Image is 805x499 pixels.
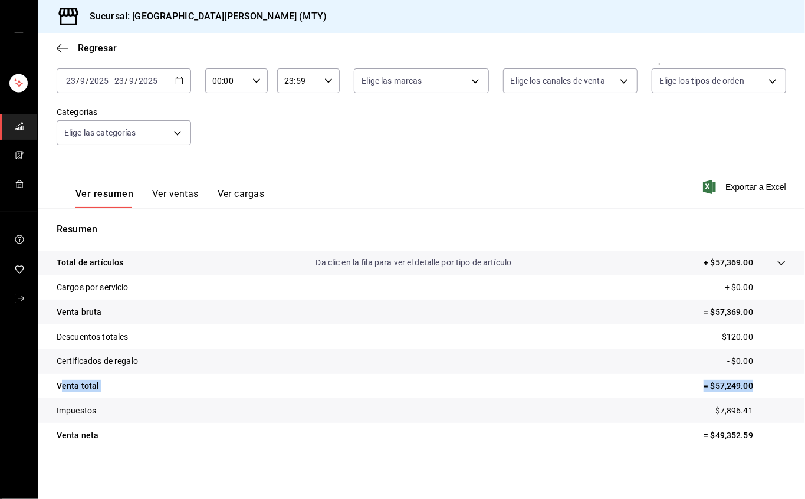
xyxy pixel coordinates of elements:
[57,224,97,235] font: Resumen
[89,76,109,86] input: ----
[134,76,138,86] font: /
[711,406,753,415] font: - $7,896.41
[704,258,753,267] font: + $57,369.00
[76,76,80,86] font: /
[75,188,264,208] div: pestañas de navegación
[90,11,327,22] font: Sucursal: [GEOGRAPHIC_DATA][PERSON_NAME] (MTY)
[152,188,199,199] font: Ver ventas
[57,356,138,366] font: Certificados de regalo
[110,76,113,86] font: -
[78,42,117,54] font: Regresar
[725,283,753,292] font: + $0.00
[64,128,136,137] font: Elige las categorías
[727,356,753,366] font: - $0.00
[57,431,98,440] font: Venta neta
[114,76,124,86] input: --
[718,332,753,342] font: - $120.00
[704,381,753,390] font: = $57,249.00
[75,188,133,199] font: Ver resumen
[57,42,117,54] button: Regresar
[57,283,129,292] font: Cargos por servicio
[316,258,512,267] font: Da clic en la fila para ver el detalle por tipo de artículo
[80,76,86,86] input: --
[511,76,605,86] font: Elige los canales de venta
[57,332,128,342] font: Descuentos totales
[725,182,786,192] font: Exportar a Excel
[57,108,97,117] font: Categorías
[129,76,134,86] input: --
[124,76,128,86] font: /
[86,76,89,86] font: /
[362,76,422,86] font: Elige las marcas
[57,307,101,317] font: Venta bruta
[704,431,753,440] font: = $49,352.59
[705,180,786,194] button: Exportar a Excel
[57,258,123,267] font: Total de artículos
[138,76,158,86] input: ----
[218,188,265,199] font: Ver cargas
[65,76,76,86] input: --
[659,76,744,86] font: Elige los tipos de orden
[704,307,753,317] font: = $57,369.00
[57,406,96,415] font: Impuestos
[14,31,24,40] button: cajón abierto
[57,381,99,390] font: Venta total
